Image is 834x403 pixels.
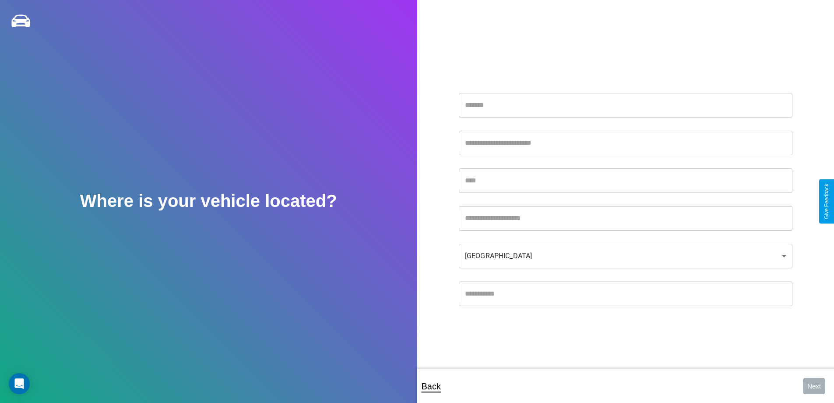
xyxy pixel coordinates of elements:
[459,244,792,268] div: [GEOGRAPHIC_DATA]
[80,191,337,211] h2: Where is your vehicle located?
[9,373,30,394] div: Open Intercom Messenger
[803,378,825,394] button: Next
[422,378,441,394] p: Back
[823,184,830,219] div: Give Feedback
